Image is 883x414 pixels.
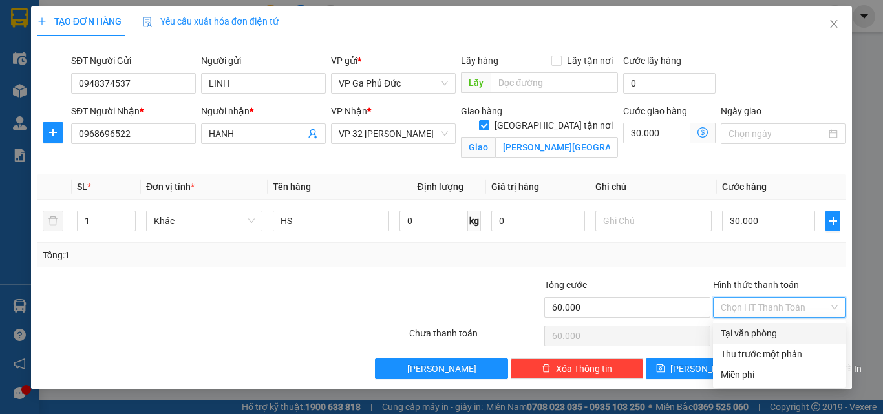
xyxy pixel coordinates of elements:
div: VP gửi [331,54,456,68]
img: icon [142,17,153,27]
span: Tên hàng [273,181,311,192]
label: Ngày giao [721,106,761,116]
span: Lấy tận nơi [562,54,618,68]
span: user-add [308,129,318,139]
div: Chưa thanh toán [408,326,543,349]
span: Giao [461,137,495,158]
input: VD: Bàn, Ghế [273,211,389,231]
span: dollar-circle [697,127,708,138]
input: Ghi Chú [595,211,712,231]
span: kg [468,211,481,231]
span: plus [43,127,63,138]
th: Ghi chú [590,174,717,200]
div: Miễn phí [721,367,838,382]
li: Hotline: 1900400028 [121,70,540,87]
div: SĐT Người Gửi [71,54,196,68]
input: Dọc đường [491,72,618,93]
span: close [829,19,839,29]
div: Tại văn phòng [721,326,838,340]
input: Cước lấy hàng [623,73,716,94]
b: Công ty TNHH Trọng Hiếu Phú Thọ - Nam Cường Limousine [157,15,505,50]
span: plus [826,216,840,226]
span: Lấy [461,72,491,93]
button: save[PERSON_NAME] [646,358,745,379]
button: delete [43,211,63,231]
button: deleteXóa Thông tin [511,358,643,379]
span: [PERSON_NAME] [407,362,476,376]
li: Số nhà [STREET_ADDRESS][PERSON_NAME] [121,54,540,70]
div: Người gửi [201,54,326,68]
label: Cước giao hàng [623,106,687,116]
span: save [656,364,665,374]
div: Tổng: 1 [43,248,342,262]
input: 0 [491,211,584,231]
span: VP Nhận [331,106,367,116]
span: Lấy hàng [461,56,498,66]
span: Khác [154,211,255,231]
input: Cước giao hàng [623,123,690,143]
span: Xóa Thông tin [556,362,612,376]
span: delete [542,364,551,374]
span: plus [37,17,47,26]
span: [PERSON_NAME] [670,362,739,376]
label: Cước lấy hàng [623,56,681,66]
div: Thu trước một phần [721,347,838,361]
span: Giao hàng [461,106,502,116]
span: VP Ga Phủ Đức [339,74,448,93]
span: Đơn vị tính [146,181,195,192]
button: [PERSON_NAME] [375,358,507,379]
input: Ngày giao [729,127,826,141]
span: SL [77,181,87,192]
span: Tổng cước [544,280,587,290]
span: Định lượng [417,181,463,192]
button: printer[PERSON_NAME] và In [747,358,846,379]
button: plus [825,211,840,231]
button: plus [43,122,63,143]
input: Giao tận nơi [495,137,618,158]
span: Cước hàng [722,181,767,192]
div: Người nhận [201,104,326,118]
div: SĐT Người Nhận [71,104,196,118]
label: Hình thức thanh toán [713,280,799,290]
button: Close [816,6,852,43]
span: Yêu cầu xuất hóa đơn điện tử [142,16,279,26]
span: Giá trị hàng [491,181,539,192]
span: [GEOGRAPHIC_DATA] tận nơi [489,118,618,132]
span: TẠO ĐƠN HÀNG [37,16,122,26]
span: VP 32 Mạc Thái Tổ [339,124,448,143]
